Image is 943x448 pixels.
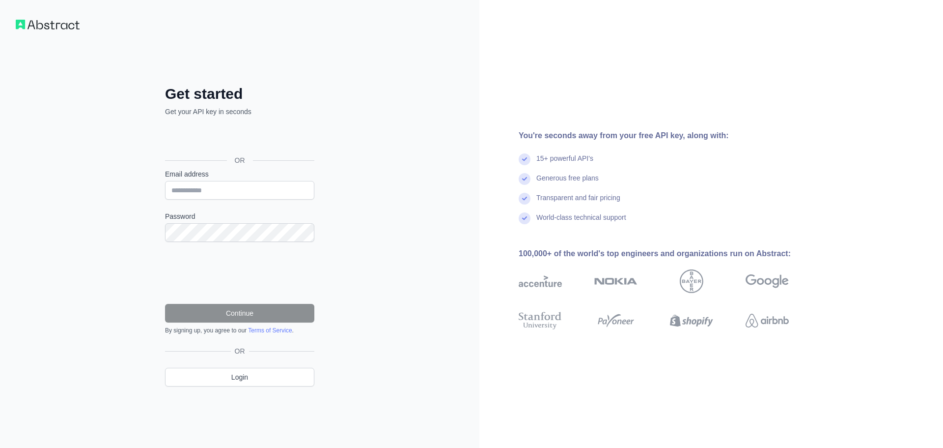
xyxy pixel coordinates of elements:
span: OR [227,155,253,165]
img: check mark [519,193,530,205]
img: check mark [519,153,530,165]
div: 100,000+ of the world's top engineers and organizations run on Abstract: [519,248,820,260]
div: Generous free plans [536,173,599,193]
img: nokia [594,269,638,293]
img: check mark [519,212,530,224]
iframe: Sign in with Google Button [160,127,317,149]
span: OR [231,346,249,356]
div: You're seconds away from your free API key, along with: [519,130,820,142]
img: accenture [519,269,562,293]
label: Email address [165,169,314,179]
div: Transparent and fair pricing [536,193,620,212]
img: payoneer [594,310,638,331]
a: Login [165,368,314,387]
h2: Get started [165,85,314,103]
img: Workflow [16,20,80,30]
div: By signing up, you agree to our . [165,327,314,334]
div: World-class technical support [536,212,626,232]
img: bayer [680,269,703,293]
img: shopify [670,310,713,331]
img: airbnb [746,310,789,331]
img: check mark [519,173,530,185]
img: google [746,269,789,293]
img: stanford university [519,310,562,331]
a: Terms of Service [248,327,292,334]
p: Get your API key in seconds [165,107,314,117]
label: Password [165,211,314,221]
iframe: reCAPTCHA [165,254,314,292]
button: Continue [165,304,314,323]
div: 15+ powerful API's [536,153,593,173]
